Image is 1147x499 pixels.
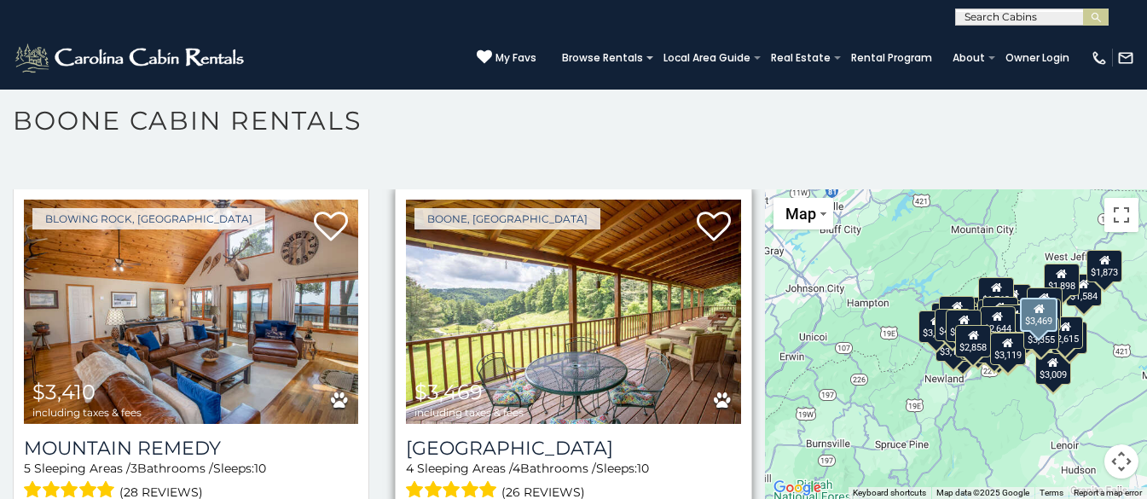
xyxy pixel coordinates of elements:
[130,461,137,476] span: 3
[406,437,740,460] a: [GEOGRAPHIC_DATA]
[406,461,414,476] span: 4
[414,208,600,229] a: Boone, [GEOGRAPHIC_DATA]
[1040,488,1063,497] a: Terms (opens in new tab)
[697,210,731,246] a: Add to favorites
[1074,488,1142,497] a: Report a map error
[1047,316,1083,348] div: $2,615
[773,198,833,229] button: Change map style
[24,437,358,460] a: Mountain Remedy
[513,461,520,476] span: 4
[655,46,759,70] a: Local Area Guide
[955,325,991,357] div: $2,858
[1117,49,1134,67] img: mail-regular-white.png
[1065,274,1101,306] div: $1,584
[936,328,971,361] div: $3,122
[406,200,740,424] img: Sleepy Valley Hideaway
[637,461,649,476] span: 10
[1023,317,1059,350] div: $3,355
[414,380,483,404] span: $3,469
[406,437,740,460] h3: Sleepy Valley Hideaway
[254,461,266,476] span: 10
[769,477,825,499] img: Google
[1091,49,1108,67] img: phone-regular-white.png
[1043,264,1079,296] div: $1,898
[996,305,1032,337] div: $2,210
[997,46,1078,70] a: Owner Login
[762,46,839,70] a: Real Estate
[982,297,1017,329] div: $3,667
[945,333,981,365] div: $2,406
[989,332,1025,364] div: $3,119
[414,407,524,418] span: including taxes & fees
[843,46,941,70] a: Rental Program
[1020,297,1057,331] div: $3,469
[13,41,249,75] img: White-1-2.png
[785,205,816,223] span: Map
[24,461,31,476] span: 5
[944,46,993,70] a: About
[24,200,358,424] a: Mountain Remedy $3,410 including taxes & fees
[1027,287,1063,320] div: $2,148
[1104,198,1138,232] button: Toggle fullscreen view
[1086,249,1122,281] div: $1,873
[553,46,652,70] a: Browse Rentals
[1025,298,1061,330] div: $2,731
[24,200,358,424] img: Mountain Remedy
[990,333,1026,365] div: $3,199
[935,308,970,340] div: $4,843
[32,407,142,418] span: including taxes & fees
[406,200,740,424] a: Sleepy Valley Hideaway $3,469 including taxes & fees
[936,488,1029,497] span: Map data ©2025 Google
[946,309,982,341] div: $2,690
[314,210,348,246] a: Add to favorites
[918,310,954,343] div: $3,196
[495,50,536,66] span: My Favs
[1104,444,1138,479] button: Map camera controls
[32,208,265,229] a: Blowing Rock, [GEOGRAPHIC_DATA]
[32,380,96,404] span: $3,410
[769,477,825,499] a: Open this area in Google Maps (opens a new window)
[1035,351,1071,384] div: $3,009
[853,487,926,499] button: Keyboard shortcuts
[477,49,536,67] a: My Favs
[1051,322,1087,354] div: $4,378
[980,306,1016,339] div: $2,644
[939,295,975,328] div: $4,571
[978,277,1014,310] div: $1,763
